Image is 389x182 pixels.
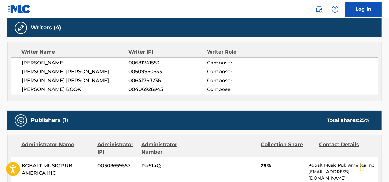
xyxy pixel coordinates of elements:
[329,3,341,15] div: Help
[129,77,207,84] span: 00641793236
[308,169,378,181] p: [EMAIL_ADDRESS][DOMAIN_NAME]
[308,162,378,169] p: Kobalt Music Pub America Inc
[7,5,31,13] img: MLC Logo
[97,162,137,169] span: 00503659557
[97,141,137,156] div: Administrator IPI
[315,6,323,13] img: search
[359,117,369,123] span: 25 %
[327,117,369,124] div: Total shares:
[261,162,303,169] span: 25%
[22,59,129,66] span: [PERSON_NAME]
[207,86,278,93] span: Composer
[21,141,93,156] div: Administrator Name
[22,162,93,177] span: KOBALT MUSIC PUB AMERICA INC
[331,6,339,13] img: help
[31,117,68,124] h5: Publishers (1)
[313,3,325,15] a: Public Search
[17,117,25,124] img: Publishers
[261,141,315,156] div: Collection Share
[207,48,278,56] div: Writer Role
[128,48,207,56] div: Writer IPI
[141,162,195,169] span: P4614Q
[17,24,25,32] img: Writers
[141,141,195,156] div: Administrator Number
[129,68,207,75] span: 00509950533
[345,2,382,17] a: Log In
[358,153,389,182] iframe: Chat Widget
[22,68,129,75] span: [PERSON_NAME] [PERSON_NAME]
[31,24,61,31] h5: Writers (4)
[360,159,364,177] div: Drag
[207,68,278,75] span: Composer
[22,86,129,93] span: [PERSON_NAME] BOOK
[207,77,278,84] span: Composer
[129,86,207,93] span: 00406926945
[21,48,128,56] div: Writer Name
[319,141,373,156] div: Contact Details
[22,77,129,84] span: [PERSON_NAME] [PERSON_NAME]
[129,59,207,66] span: 00681241553
[207,59,278,66] span: Composer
